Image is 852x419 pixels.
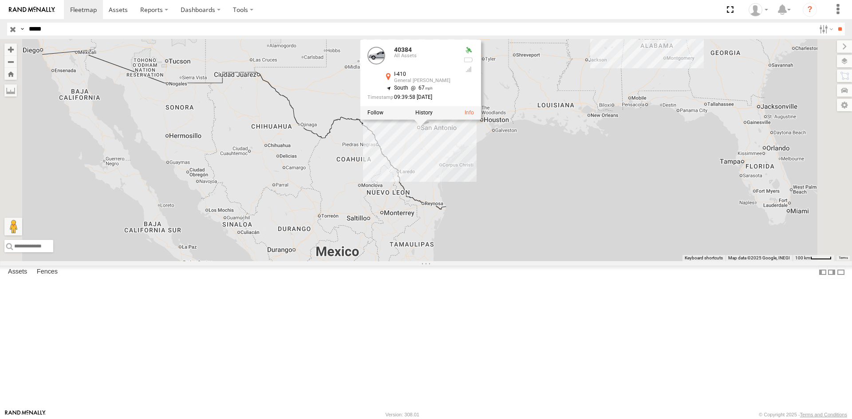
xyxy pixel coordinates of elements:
label: Measure [4,84,17,97]
div: Version: 308.01 [386,412,419,417]
div: Carlos Ortiz [745,3,771,16]
div: Valid GPS Fix [463,47,474,54]
button: Map Scale: 100 km per 44 pixels [793,255,834,261]
i: ? [803,3,817,17]
label: Fences [32,266,62,278]
label: Hide Summary Table [836,266,845,278]
button: Keyboard shortcuts [685,255,723,261]
button: Drag Pegman onto the map to open Street View [4,218,22,235]
label: View Asset History [415,110,433,116]
div: © Copyright 2025 - [759,412,847,417]
button: Zoom Home [4,68,17,80]
div: No battery health information received from this device. [463,56,474,63]
label: Search Filter Options [816,23,835,35]
a: Visit our Website [5,410,46,419]
div: I-410 [394,71,456,77]
div: Date/time of location update [367,94,456,100]
span: South [394,85,408,91]
a: View Asset Details [465,110,474,116]
img: rand-logo.svg [9,7,55,13]
button: Zoom out [4,55,17,68]
a: 40384 [394,46,412,53]
div: All Assets [394,53,456,59]
label: Search Query [19,23,26,35]
span: Map data ©2025 Google, INEGI [728,255,790,260]
span: 67 [408,85,433,91]
label: Realtime tracking of Asset [367,110,383,116]
a: Terms and Conditions [800,412,847,417]
label: Assets [4,266,32,278]
a: Terms (opens in new tab) [839,256,848,260]
label: Dock Summary Table to the Right [827,266,836,278]
label: Dock Summary Table to the Left [818,266,827,278]
label: Map Settings [837,99,852,111]
span: 100 km [795,255,810,260]
div: General [PERSON_NAME] [394,78,456,83]
button: Zoom in [4,43,17,55]
a: View Asset Details [367,47,385,64]
div: Last Event GSM Signal Strength [463,66,474,73]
